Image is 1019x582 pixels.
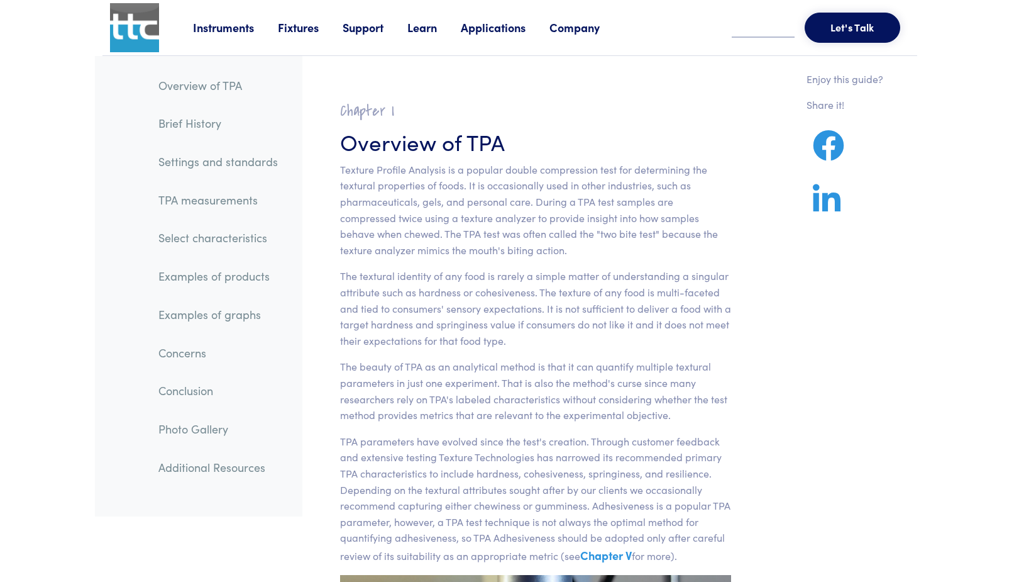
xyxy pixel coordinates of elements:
[148,262,288,291] a: Examples of products
[148,376,288,405] a: Conclusion
[148,300,288,329] a: Examples of graphs
[340,359,732,423] p: The beauty of TPA as an analytical method is that it can quantify multiple textural parameters in...
[407,20,461,35] a: Learn
[807,199,847,215] a: Share on LinkedIn
[807,97,883,113] p: Share it!
[148,109,288,138] a: Brief History
[193,20,278,35] a: Instruments
[340,434,732,565] p: TPA parameters have evolved since the test's creation. Through customer feedback and extensive te...
[148,71,288,100] a: Overview of TPA
[580,547,632,563] a: Chapter V
[340,162,732,259] p: Texture Profile Analysis is a popular double compression test for determining the textural proper...
[148,453,288,482] a: Additional Resources
[461,20,549,35] a: Applications
[807,71,883,87] p: Enjoy this guide?
[278,20,343,35] a: Fixtures
[148,415,288,444] a: Photo Gallery
[110,3,159,52] img: ttc_logo_1x1_v1.0.png
[340,268,732,349] p: The textural identity of any food is rarely a simple matter of understanding a singular attribute...
[805,13,900,43] button: Let's Talk
[549,20,624,35] a: Company
[148,186,288,215] a: TPA measurements
[148,147,288,176] a: Settings and standards
[340,126,732,157] h3: Overview of TPA
[148,339,288,367] a: Concerns
[340,101,732,121] h2: Chapter I
[148,223,288,252] a: Select characteristics
[343,20,407,35] a: Support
